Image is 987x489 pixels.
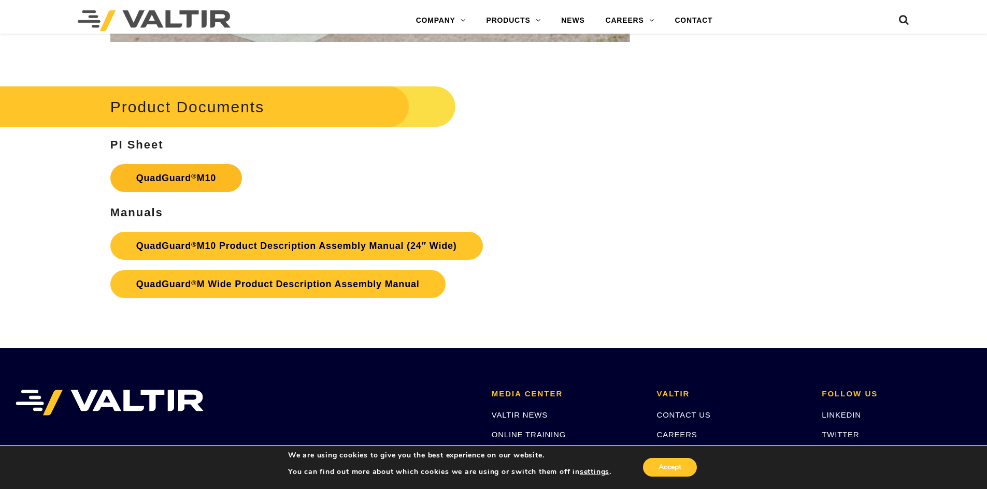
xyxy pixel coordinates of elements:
[288,467,611,477] p: You can find out more about which cookies we are using or switch them off in .
[657,390,807,398] h2: VALTIR
[288,451,611,460] p: We are using cookies to give you the best experience on our website.
[551,10,595,31] a: NEWS
[110,164,242,192] a: QuadGuard®M10
[657,430,697,439] a: CAREERS
[110,138,164,151] strong: PI Sheet
[657,410,711,419] a: CONTACT US
[822,390,971,398] h2: FOLLOW US
[191,241,197,248] sup: ®
[16,390,204,416] img: VALTIR
[110,232,483,260] a: QuadGuard®M10 Product Description Assembly Manual (24″ Wide)
[492,430,566,439] a: ONLINE TRAINING
[191,172,197,180] sup: ®
[595,10,665,31] a: CAREERS
[643,458,697,477] button: Accept
[664,10,723,31] a: CONTACT
[476,10,551,31] a: PRODUCTS
[580,467,609,477] button: settings
[110,270,446,298] a: QuadGuard®M Wide Product Description Assembly Manual
[406,10,476,31] a: COMPANY
[110,206,163,219] strong: Manuals
[492,410,548,419] a: VALTIR NEWS
[822,410,861,419] a: LINKEDIN
[492,390,641,398] h2: MEDIA CENTER
[78,10,231,31] img: Valtir
[822,430,859,439] a: TWITTER
[191,279,197,287] sup: ®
